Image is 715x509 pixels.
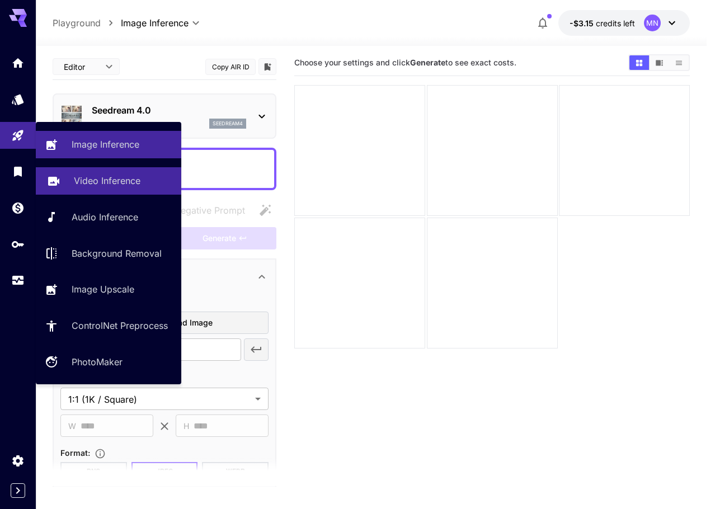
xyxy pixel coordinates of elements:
span: 1:1 (1K / Square) [68,393,251,406]
div: Playground [11,129,25,143]
button: Show media in video view [650,55,669,70]
a: Background Removal [36,239,181,267]
div: Wallet [11,201,25,215]
span: Editor [64,61,98,73]
p: Image Upscale [72,282,134,296]
a: Image Inference [36,131,181,158]
div: Library [11,164,25,178]
span: W [68,420,76,432]
button: Expand sidebar [11,483,25,498]
p: ControlNet Preprocess [72,319,168,332]
button: Show media in grid view [629,55,649,70]
a: Image Upscale [36,276,181,303]
button: Choose the file format for the output image. [90,448,110,459]
span: Image Inference [121,16,189,30]
span: -$3.15 [570,18,596,28]
b: Generate [410,58,445,67]
p: seedream4 [213,120,243,128]
span: H [184,420,189,432]
button: Copy AIR ID [205,59,256,75]
div: API Keys [11,237,25,251]
p: Image Inference [72,138,139,151]
a: ControlNet Preprocess [36,312,181,340]
a: PhotoMaker [36,348,181,376]
button: Show media in list view [669,55,689,70]
p: Playground [53,16,101,30]
button: -$3.15 [558,10,690,36]
div: -$3.15 [570,17,635,29]
div: MN [644,15,661,31]
p: Seedream 4.0 [92,103,246,117]
span: credits left [596,18,635,28]
p: PhotoMaker [72,355,123,369]
span: Negative prompts are not compatible with the selected model. [152,203,254,217]
a: Video Inference [36,167,181,195]
div: Usage [11,274,25,288]
span: Choose your settings and click to see exact costs. [294,58,516,67]
span: Negative Prompt [174,204,245,217]
div: Home [11,56,25,70]
a: Audio Inference [36,204,181,231]
p: Audio Inference [72,210,138,224]
p: Background Removal [72,247,162,260]
button: Add to library [262,60,272,73]
nav: breadcrumb [53,16,121,30]
div: Models [11,92,25,106]
span: Format : [60,448,90,458]
div: Settings [11,454,25,468]
p: Video Inference [74,174,140,187]
div: Show media in grid viewShow media in video viewShow media in list view [628,54,690,71]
